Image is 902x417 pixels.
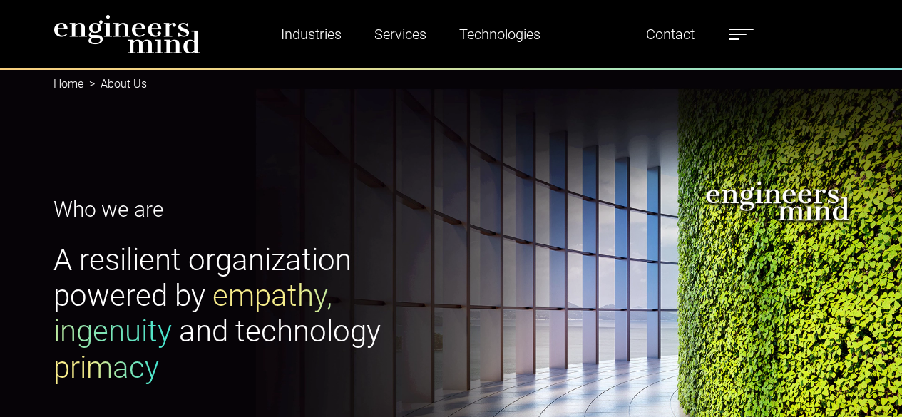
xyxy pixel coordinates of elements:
[53,278,332,349] span: empathy, ingenuity
[369,18,432,51] a: Services
[53,242,443,386] h1: A resilient organization powered by and technology
[53,350,159,385] span: primacy
[275,18,347,51] a: Industries
[53,77,83,91] a: Home
[53,193,443,225] p: Who we are
[640,18,700,51] a: Contact
[53,14,200,54] img: logo
[83,76,147,93] li: About Us
[53,68,849,100] nav: breadcrumb
[453,18,546,51] a: Technologies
